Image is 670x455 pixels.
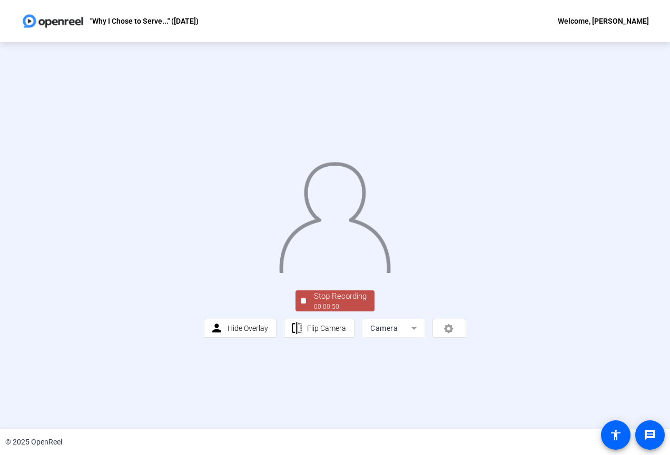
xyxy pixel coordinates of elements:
[558,15,649,27] div: Welcome, [PERSON_NAME]
[5,437,62,448] div: © 2025 OpenReel
[609,429,622,441] mat-icon: accessibility
[204,319,277,338] button: Hide Overlay
[295,290,375,312] button: Stop Recording00:00:50
[314,290,367,302] div: Stop Recording
[278,155,391,273] img: overlay
[210,322,223,335] mat-icon: person
[90,15,199,27] p: "Why I Chose to Serve..." ([DATE])
[228,324,268,332] span: Hide Overlay
[21,11,85,32] img: OpenReel logo
[314,302,367,311] div: 00:00:50
[307,324,346,332] span: Flip Camera
[284,319,355,338] button: Flip Camera
[644,429,656,441] mat-icon: message
[290,322,303,335] mat-icon: flip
